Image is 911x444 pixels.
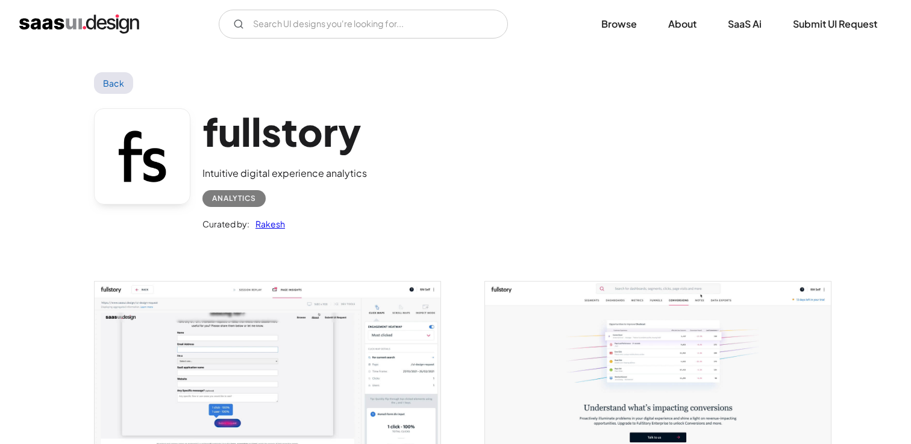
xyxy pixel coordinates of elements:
div: Analytics [212,191,256,206]
form: Email Form [219,10,508,39]
a: SaaS Ai [713,11,776,37]
input: Search UI designs you're looking for... [219,10,508,39]
a: home [19,14,139,34]
a: Rakesh [249,217,285,231]
a: Browse [587,11,651,37]
a: Submit UI Request [778,11,892,37]
div: Curated by: [202,217,249,231]
a: Back [94,72,133,94]
h1: fullstory [202,108,367,155]
div: Intuitive digital experience analytics [202,166,367,180]
a: About [654,11,711,37]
